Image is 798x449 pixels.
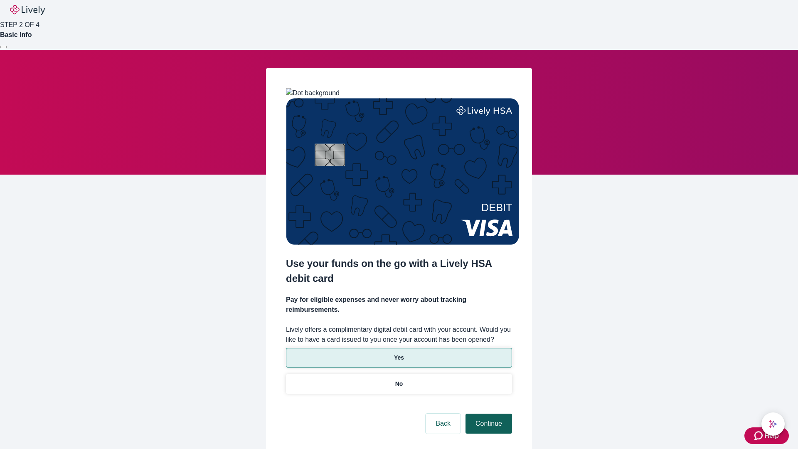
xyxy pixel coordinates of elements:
h2: Use your funds on the go with a Lively HSA debit card [286,256,512,286]
button: Continue [465,414,512,434]
p: No [395,380,403,388]
img: Lively [10,5,45,15]
span: Help [764,431,779,441]
label: Lively offers a complimentary digital debit card with your account. Would you like to have a card... [286,325,512,345]
button: Back [426,414,461,434]
svg: Zendesk support icon [754,431,764,441]
img: Dot background [286,88,340,98]
button: chat [761,412,785,436]
img: Debit card [286,98,519,245]
button: Yes [286,348,512,368]
p: Yes [394,353,404,362]
svg: Lively AI Assistant [769,420,777,428]
button: Zendesk support iconHelp [744,427,789,444]
h4: Pay for eligible expenses and never worry about tracking reimbursements. [286,295,512,315]
button: No [286,374,512,394]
